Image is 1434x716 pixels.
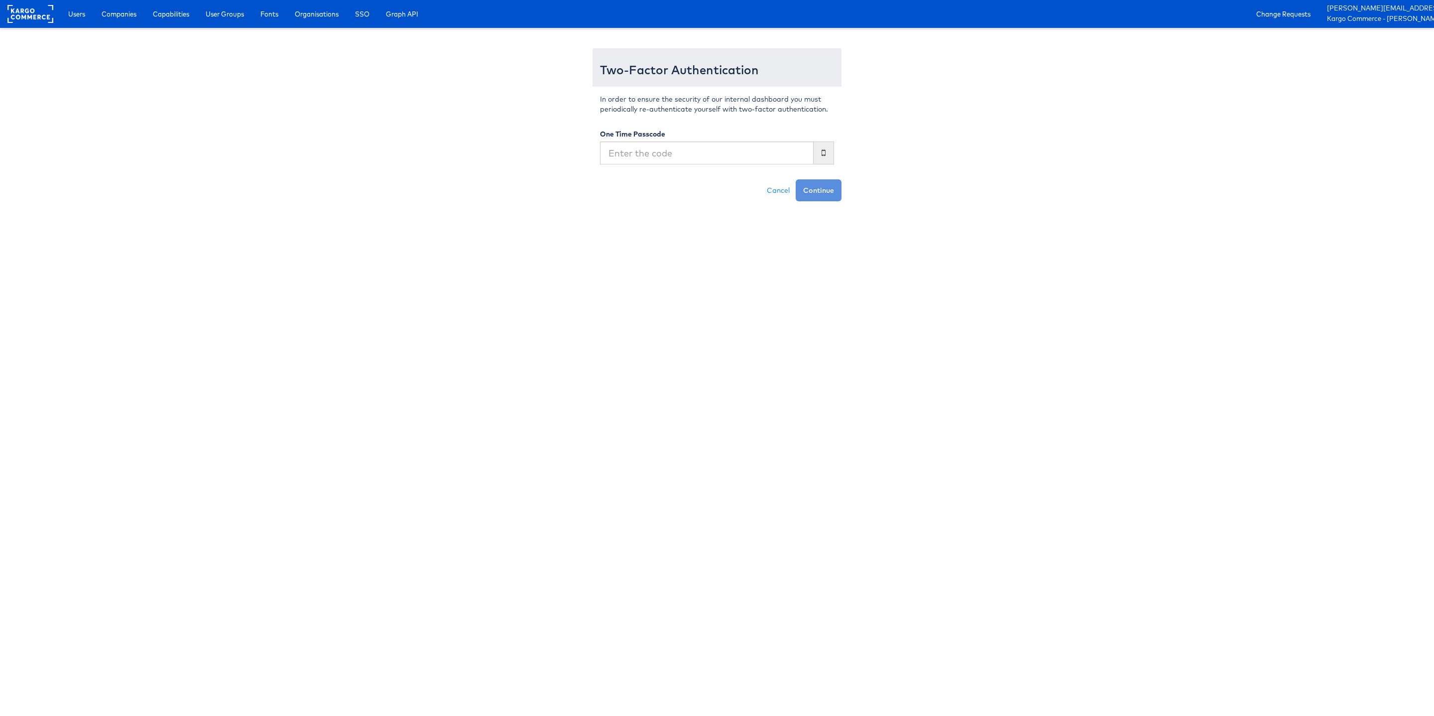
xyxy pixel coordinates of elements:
span: SSO [355,9,369,19]
a: Companies [94,5,144,23]
a: Users [61,5,93,23]
h3: Two-Factor Authentication [600,63,834,76]
input: Enter the code [600,142,814,164]
span: Graph API [386,9,418,19]
a: Change Requests [1249,5,1318,23]
a: Organisations [287,5,346,23]
span: Fonts [260,9,278,19]
span: Companies [102,9,136,19]
a: SSO [348,5,377,23]
a: [PERSON_NAME][EMAIL_ADDRESS][PERSON_NAME][DOMAIN_NAME] [1327,3,1427,14]
span: User Groups [206,9,244,19]
a: Kargo Commerce - [PERSON_NAME] [1327,14,1427,24]
a: User Groups [198,5,251,23]
span: Users [68,9,85,19]
a: Fonts [253,5,286,23]
a: Capabilities [145,5,197,23]
a: Graph API [378,5,426,23]
label: One Time Passcode [600,129,665,139]
span: Organisations [295,9,339,19]
p: In order to ensure the security of our internal dashboard you must periodically re-authenticate y... [600,94,834,114]
button: Continue [796,179,841,201]
a: Cancel [761,179,796,201]
span: Capabilities [153,9,189,19]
